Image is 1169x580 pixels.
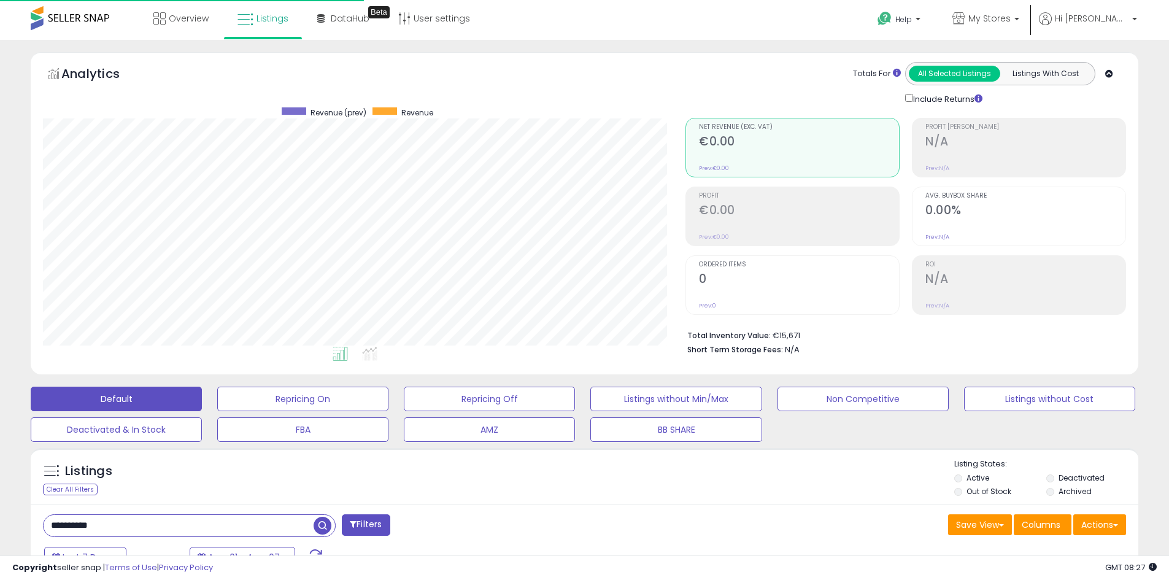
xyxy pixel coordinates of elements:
[590,387,762,411] button: Listings without Min/Max
[311,107,366,118] span: Revenue (prev)
[61,65,144,85] h5: Analytics
[31,417,202,442] button: Deactivated & In Stock
[964,387,1135,411] button: Listings without Cost
[1059,473,1105,483] label: Deactivated
[1000,66,1091,82] button: Listings With Cost
[687,327,1117,342] li: €15,671
[785,344,800,355] span: N/A
[925,302,949,309] small: Prev: N/A
[169,12,209,25] span: Overview
[217,417,388,442] button: FBA
[590,417,762,442] button: BB SHARE
[699,203,899,220] h2: €0.00
[105,562,157,573] a: Terms of Use
[217,387,388,411] button: Repricing On
[404,417,575,442] button: AMZ
[925,134,1125,151] h2: N/A
[925,124,1125,131] span: Profit [PERSON_NAME]
[925,272,1125,288] h2: N/A
[948,514,1012,535] button: Save View
[159,562,213,573] a: Privacy Policy
[895,14,912,25] span: Help
[1105,562,1157,573] span: 2025-08-15 08:27 GMT
[925,203,1125,220] h2: 0.00%
[909,66,1000,82] button: All Selected Listings
[1073,514,1126,535] button: Actions
[342,514,390,536] button: Filters
[687,344,783,355] b: Short Term Storage Fees:
[925,233,949,241] small: Prev: N/A
[1055,12,1128,25] span: Hi [PERSON_NAME]
[925,261,1125,268] span: ROI
[699,134,899,151] h2: €0.00
[12,562,57,573] strong: Copyright
[968,12,1011,25] span: My Stores
[954,458,1138,470] p: Listing States:
[966,473,989,483] label: Active
[699,124,899,131] span: Net Revenue (Exc. VAT)
[12,562,213,574] div: seller snap | |
[404,387,575,411] button: Repricing Off
[925,164,949,172] small: Prev: N/A
[401,107,433,118] span: Revenue
[1022,519,1060,531] span: Columns
[1039,12,1137,40] a: Hi [PERSON_NAME]
[699,302,716,309] small: Prev: 0
[368,6,390,18] div: Tooltip anchor
[966,486,1011,497] label: Out of Stock
[699,164,729,172] small: Prev: €0.00
[43,484,98,495] div: Clear All Filters
[877,11,892,26] i: Get Help
[853,68,901,80] div: Totals For
[331,12,369,25] span: DataHub
[31,387,202,411] button: Default
[699,233,729,241] small: Prev: €0.00
[699,193,899,199] span: Profit
[777,387,949,411] button: Non Competitive
[699,261,899,268] span: Ordered Items
[687,330,771,341] b: Total Inventory Value:
[65,463,112,480] h5: Listings
[868,2,933,40] a: Help
[925,193,1125,199] span: Avg. Buybox Share
[257,12,288,25] span: Listings
[699,272,899,288] h2: 0
[1014,514,1071,535] button: Columns
[896,91,997,106] div: Include Returns
[1059,486,1092,497] label: Archived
